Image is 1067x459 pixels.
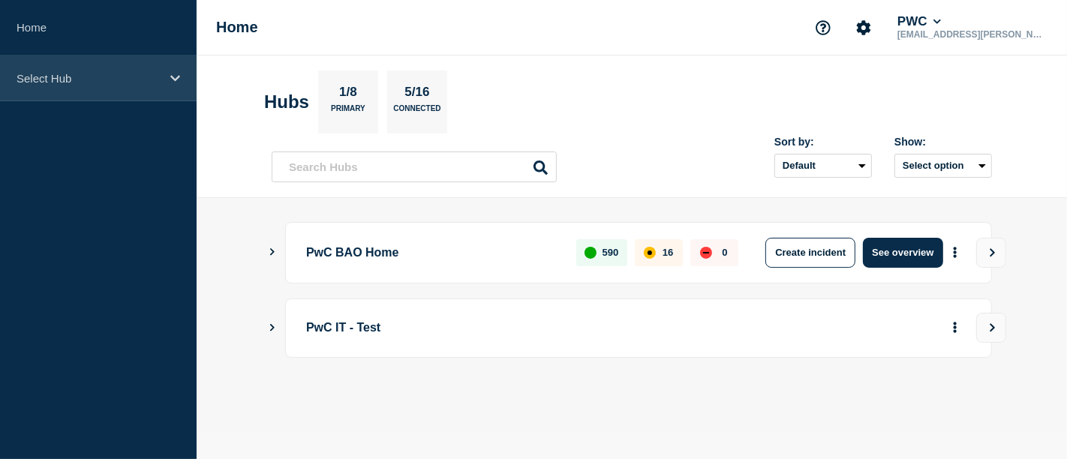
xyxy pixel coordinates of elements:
[603,247,619,258] p: 590
[399,85,435,104] p: 5/16
[894,29,1050,40] p: [EMAIL_ADDRESS][PERSON_NAME][DOMAIN_NAME]
[306,238,559,268] p: PwC BAO Home
[272,151,557,182] input: Search Hubs
[976,238,1006,268] button: View
[700,247,712,259] div: down
[945,314,965,342] button: More actions
[585,247,597,259] div: up
[894,136,992,148] div: Show:
[945,238,965,266] button: More actions
[765,238,855,268] button: Create incident
[331,104,365,120] p: Primary
[216,19,258,36] h1: Home
[334,85,363,104] p: 1/8
[774,154,872,178] select: Sort by
[17,72,161,85] p: Select Hub
[774,136,872,148] div: Sort by:
[663,247,673,258] p: 16
[269,247,276,258] button: Show Connected Hubs
[807,12,839,43] button: Support
[976,313,1006,343] button: View
[894,14,944,29] button: PWC
[644,247,656,259] div: affected
[894,154,992,178] button: Select option
[863,238,942,268] button: See overview
[269,322,276,334] button: Show Connected Hubs
[848,12,879,43] button: Account settings
[264,91,309,112] h2: Hubs
[722,247,727,258] p: 0
[306,314,721,342] p: PwC IT - Test
[393,104,440,120] p: Connected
